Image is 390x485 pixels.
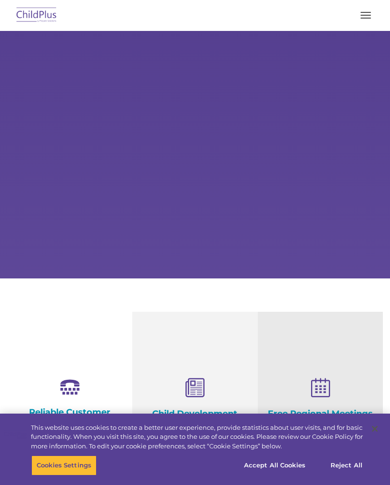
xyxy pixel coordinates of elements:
button: Cookies Settings [31,455,97,475]
h4: Child Development Assessments in ChildPlus [139,408,250,440]
h4: Reliable Customer Support [14,407,125,428]
button: Reject All [317,455,376,475]
img: ChildPlus by Procare Solutions [14,4,59,27]
button: Close [364,418,385,439]
button: Accept All Cookies [239,455,311,475]
h4: Free Regional Meetings [265,408,376,419]
div: This website uses cookies to create a better user experience, provide statistics about user visit... [31,423,363,451]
